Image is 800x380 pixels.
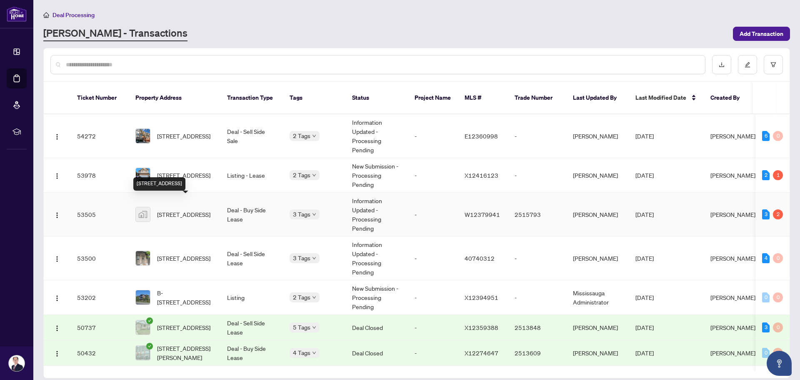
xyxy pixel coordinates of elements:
th: Trade Number [508,82,566,114]
td: Deal - Sell Side Sale [220,114,283,158]
td: Deal - Sell Side Lease [220,237,283,280]
span: [DATE] [635,294,654,301]
span: 2 Tags [293,170,310,180]
td: 54272 [70,114,129,158]
td: - [508,237,566,280]
td: - [408,193,458,237]
td: 2515793 [508,193,566,237]
button: Logo [50,208,64,221]
img: thumbnail-img [136,168,150,182]
td: [PERSON_NAME] [566,193,629,237]
td: 50432 [70,340,129,366]
th: Last Updated By [566,82,629,114]
img: Logo [54,133,60,140]
td: New Submission - Processing Pending [345,158,408,193]
span: filter [770,62,776,68]
div: 0 [762,292,770,302]
button: edit [738,55,757,74]
th: Last Modified Date [629,82,704,114]
span: down [312,134,316,138]
span: Last Modified Date [635,93,686,102]
div: 0 [773,131,783,141]
td: - [408,114,458,158]
div: 0 [773,322,783,332]
td: Information Updated - Processing Pending [345,114,408,158]
th: Project Name [408,82,458,114]
td: 53505 [70,193,129,237]
span: [PERSON_NAME] [710,294,755,301]
span: [STREET_ADDRESS] [157,323,210,332]
div: 1 [773,170,783,180]
td: 53202 [70,280,129,315]
td: 2513609 [508,340,566,366]
img: thumbnail-img [136,251,150,265]
div: 4 [762,253,770,263]
td: - [508,158,566,193]
span: [STREET_ADDRESS] [157,131,210,141]
span: 2 Tags [293,292,310,302]
div: 0 [773,292,783,302]
div: 3 [762,209,770,219]
td: 53978 [70,158,129,193]
span: down [312,256,316,260]
img: Logo [54,325,60,332]
td: Listing [220,280,283,315]
td: - [508,114,566,158]
td: 50737 [70,315,129,340]
div: 6 [762,131,770,141]
span: 40740312 [465,254,495,262]
div: 3 [762,322,770,332]
td: - [408,340,458,366]
td: Deal - Buy Side Lease [220,340,283,366]
span: B-[STREET_ADDRESS] [157,288,214,307]
div: 2 [773,209,783,219]
span: [PERSON_NAME] [710,324,755,331]
td: Deal - Sell Side Lease [220,315,283,340]
img: Logo [54,173,60,179]
td: - [408,158,458,193]
span: [STREET_ADDRESS] [157,210,210,219]
img: Logo [54,256,60,262]
span: [STREET_ADDRESS][PERSON_NAME] [157,344,214,362]
div: 0 [773,348,783,358]
span: [DATE] [635,211,654,218]
span: X12274647 [465,349,498,357]
span: [STREET_ADDRESS] [157,254,210,263]
div: [STREET_ADDRESS] [133,177,185,191]
img: thumbnail-img [136,290,150,305]
span: down [312,295,316,299]
span: X12394951 [465,294,498,301]
span: [PERSON_NAME] [710,211,755,218]
span: edit [745,62,750,68]
span: X12416123 [465,171,498,179]
td: Mississauga Administrator [566,280,629,315]
td: 53500 [70,237,129,280]
span: down [312,325,316,330]
div: 0 [762,348,770,358]
td: New Submission - Processing Pending [345,280,408,315]
td: - [508,280,566,315]
th: Transaction Type [220,82,283,114]
span: download [719,62,725,68]
td: - [408,237,458,280]
td: [PERSON_NAME] [566,237,629,280]
button: Logo [50,291,64,304]
th: Tags [283,82,345,114]
span: [STREET_ADDRESS] [157,171,210,180]
th: Ticket Number [70,82,129,114]
button: download [712,55,731,74]
span: [DATE] [635,254,654,262]
td: Deal Closed [345,340,408,366]
span: [DATE] [635,132,654,140]
th: Status [345,82,408,114]
img: Logo [54,295,60,302]
img: thumbnail-img [136,320,150,335]
td: - [408,280,458,315]
img: thumbnail-img [136,129,150,143]
span: E12360998 [465,132,498,140]
td: [PERSON_NAME] [566,315,629,340]
div: 2 [762,170,770,180]
td: Information Updated - Processing Pending [345,237,408,280]
span: 2 Tags [293,131,310,141]
span: [PERSON_NAME] [710,349,755,357]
